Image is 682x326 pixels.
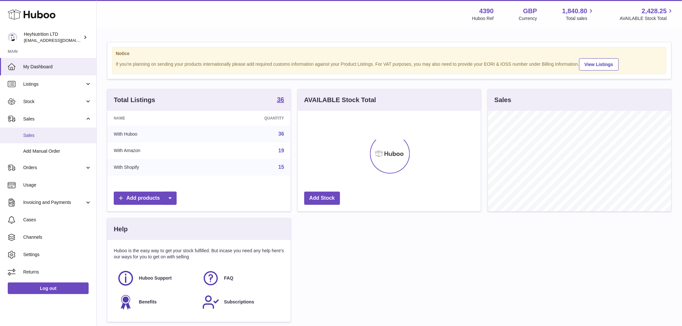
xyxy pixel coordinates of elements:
[23,81,85,87] span: Listings
[472,15,494,22] div: Huboo Ref
[494,96,511,104] h3: Sales
[117,270,196,287] a: Huboo Support
[116,57,663,71] div: If you're planning on sending your products internationally please add required customs informati...
[278,131,284,137] a: 36
[23,165,85,171] span: Orders
[304,192,340,205] a: Add Stock
[114,192,177,205] a: Add products
[523,7,537,15] strong: GBP
[23,64,92,70] span: My Dashboard
[304,96,376,104] h3: AVAILABLE Stock Total
[116,51,663,57] strong: Notice
[579,58,619,71] a: View Listings
[114,96,155,104] h3: Total Listings
[277,96,284,103] strong: 36
[278,148,284,153] a: 19
[114,248,284,260] p: Huboo is the easy way to get your stock fulfilled. But incase you need any help here's our ways f...
[642,7,667,15] span: 2,428.25
[23,148,92,154] span: Add Manual Order
[139,299,157,305] span: Benefits
[23,269,92,275] span: Returns
[208,111,290,126] th: Quantity
[519,15,537,22] div: Currency
[620,7,674,22] a: 2,428.25 AVAILABLE Stock Total
[562,7,588,15] span: 1,840.80
[139,275,172,281] span: Huboo Support
[24,38,95,43] span: [EMAIL_ADDRESS][DOMAIN_NAME]
[23,116,85,122] span: Sales
[23,252,92,258] span: Settings
[117,293,196,311] a: Benefits
[23,132,92,139] span: Sales
[114,225,128,234] h3: Help
[224,275,233,281] span: FAQ
[24,31,82,43] div: HeyNutrition LTD
[202,293,281,311] a: Subscriptions
[23,99,85,105] span: Stock
[23,199,85,206] span: Invoicing and Payments
[107,159,208,176] td: With Shopify
[107,142,208,159] td: With Amazon
[278,164,284,170] a: 15
[8,283,89,294] a: Log out
[620,15,674,22] span: AVAILABLE Stock Total
[277,96,284,104] a: 36
[8,33,17,42] img: info@heynutrition.com
[107,126,208,142] td: With Huboo
[224,299,254,305] span: Subscriptions
[202,270,281,287] a: FAQ
[23,234,92,240] span: Channels
[23,182,92,188] span: Usage
[562,7,595,22] a: 1,840.80 Total sales
[23,217,92,223] span: Cases
[566,15,595,22] span: Total sales
[107,111,208,126] th: Name
[479,7,494,15] strong: 4390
